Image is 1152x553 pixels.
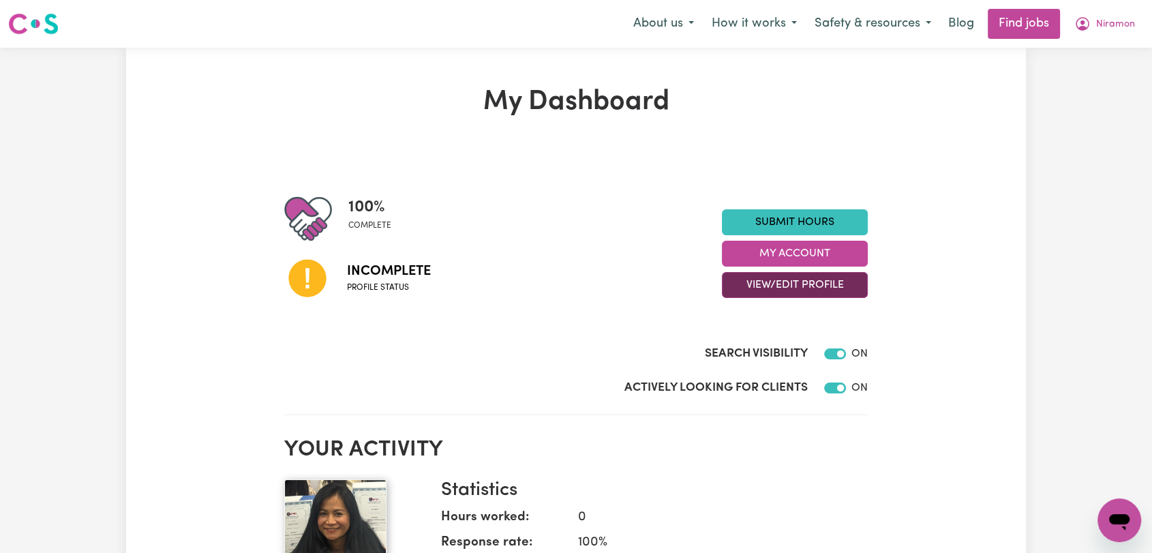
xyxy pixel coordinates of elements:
span: ON [851,383,868,393]
h2: Your activity [284,437,868,463]
a: Careseekers logo [8,8,59,40]
h3: Statistics [441,479,857,503]
iframe: Button to launch messaging window [1097,498,1141,542]
img: Careseekers logo [8,12,59,36]
button: My Account [722,241,868,267]
span: ON [851,348,868,359]
span: Profile status [347,282,431,294]
a: Find jobs [988,9,1060,39]
span: Incomplete [347,261,431,282]
span: Niramon [1096,17,1135,32]
a: Submit Hours [722,209,868,235]
dd: 100 % [567,533,857,553]
span: complete [348,220,391,232]
button: Safety & resources [806,10,940,38]
div: Profile completeness: 100% [348,195,402,243]
button: About us [624,10,703,38]
dt: Hours worked: [441,508,567,533]
h1: My Dashboard [284,86,868,119]
button: View/Edit Profile [722,272,868,298]
span: 100 % [348,195,391,220]
a: Blog [940,9,982,39]
button: How it works [703,10,806,38]
dd: 0 [567,508,857,528]
label: Search Visibility [705,345,808,363]
label: Actively Looking for Clients [624,379,808,397]
button: My Account [1065,10,1144,38]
